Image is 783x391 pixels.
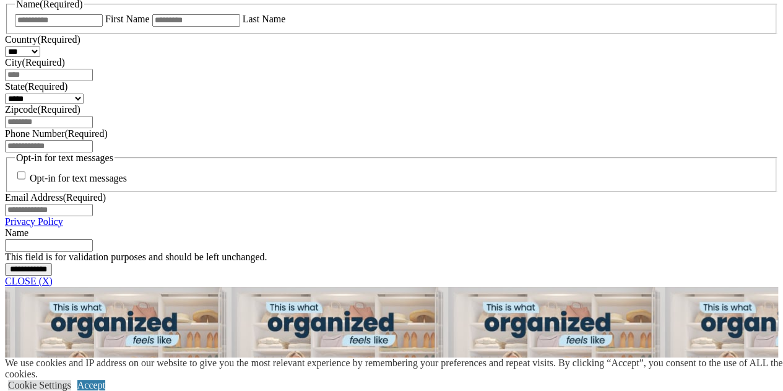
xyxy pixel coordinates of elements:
label: First Name [105,14,150,24]
a: CLOSE (X) [5,276,53,286]
legend: Opt-in for text messages [15,152,115,164]
span: (Required) [37,34,80,45]
span: (Required) [64,128,107,139]
label: Last Name [243,14,286,24]
a: Privacy Policy [5,216,63,227]
span: (Required) [25,81,67,92]
a: Accept [77,380,105,390]
a: Cookie Settings [8,380,71,390]
span: (Required) [37,104,80,115]
label: City [5,57,65,68]
label: Country [5,34,80,45]
label: State [5,81,67,92]
label: Opt-in for text messages [30,174,127,184]
span: (Required) [63,192,106,203]
label: Name [5,227,28,238]
div: This field is for validation purposes and should be left unchanged. [5,252,778,263]
label: Email Address [5,192,106,203]
label: Zipcode [5,104,80,115]
label: Phone Number [5,128,108,139]
span: (Required) [22,57,65,68]
div: We use cookies and IP address on our website to give you the most relevant experience by remember... [5,358,783,380]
